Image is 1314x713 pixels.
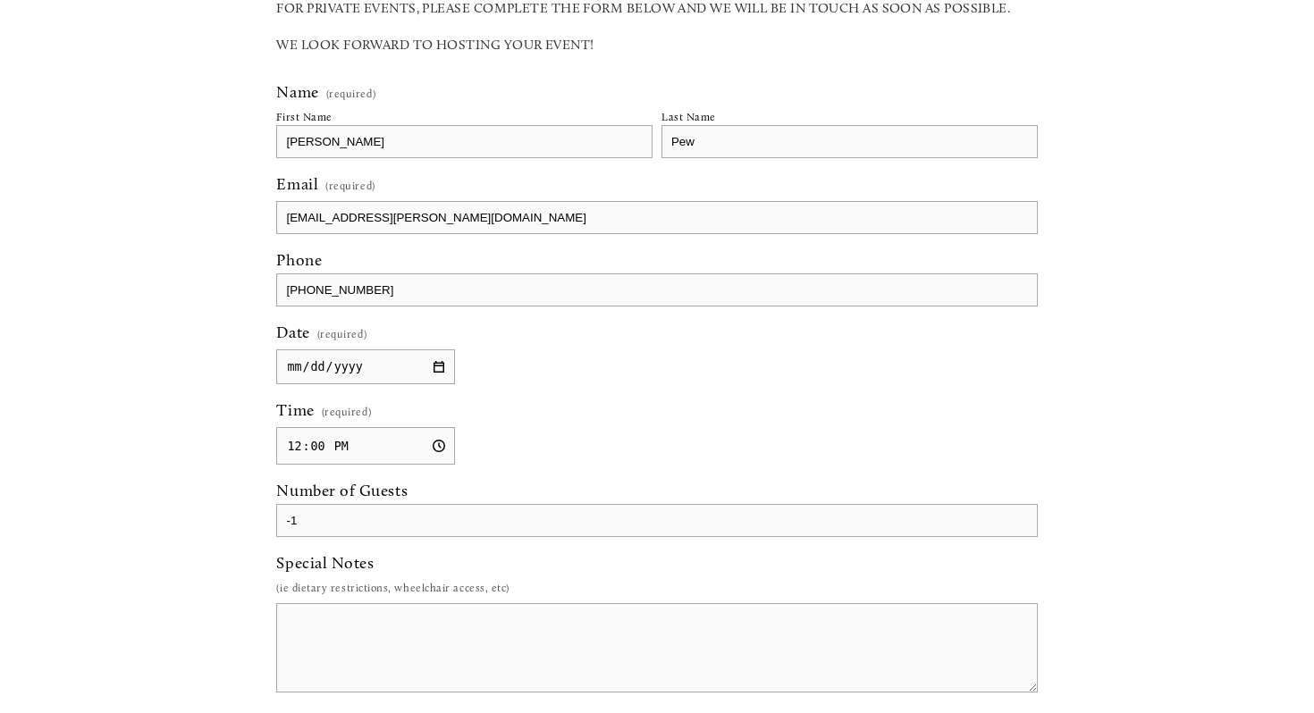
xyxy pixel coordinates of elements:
span: (required) [322,400,371,424]
p: (ie dietary restrictions, wheelchair access, etc) [276,576,1037,600]
span: Date [276,323,309,342]
span: Time [276,400,314,420]
span: Email [276,174,318,194]
span: (required) [325,174,375,197]
span: Special Notes [276,553,374,573]
span: Number of Guests [276,481,408,500]
span: (required) [317,323,366,346]
span: Phone [276,250,322,270]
